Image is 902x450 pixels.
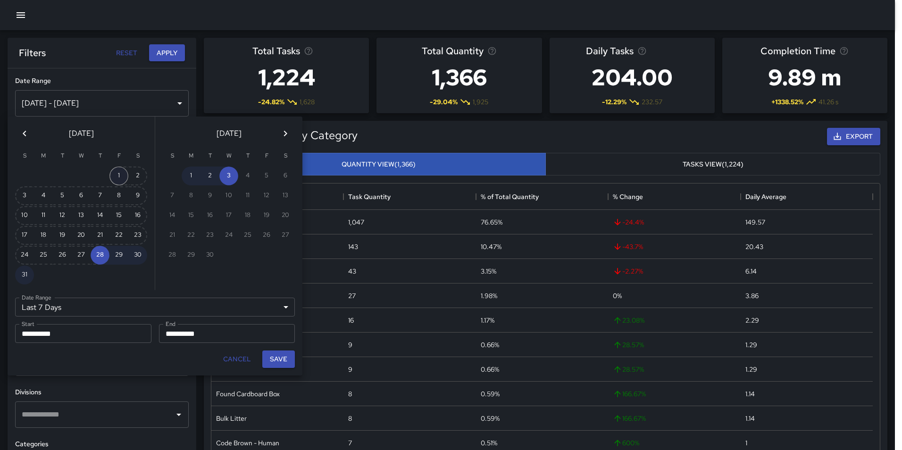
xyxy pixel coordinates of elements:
[164,147,181,166] span: Sunday
[219,350,255,368] button: Cancel
[34,206,53,225] button: 11
[15,246,34,265] button: 24
[92,147,109,166] span: Thursday
[129,147,146,166] span: Saturday
[91,186,109,205] button: 7
[109,246,128,265] button: 29
[182,167,200,185] button: 1
[200,167,219,185] button: 2
[166,320,175,328] label: End
[109,167,128,185] button: 1
[128,226,147,245] button: 23
[15,124,34,143] button: Previous month
[35,147,52,166] span: Monday
[109,206,128,225] button: 15
[73,147,90,166] span: Wednesday
[220,147,237,166] span: Wednesday
[53,206,72,225] button: 12
[109,186,128,205] button: 8
[262,350,295,368] button: Save
[128,206,147,225] button: 16
[34,226,53,245] button: 18
[34,186,53,205] button: 4
[16,147,33,166] span: Sunday
[53,246,72,265] button: 26
[15,226,34,245] button: 17
[110,147,127,166] span: Friday
[53,186,72,205] button: 5
[239,147,256,166] span: Thursday
[72,186,91,205] button: 6
[201,147,218,166] span: Tuesday
[15,298,295,317] div: Last 7 Days
[15,206,34,225] button: 10
[276,124,295,143] button: Next month
[22,320,34,328] label: Start
[219,167,238,185] button: 3
[128,167,147,185] button: 2
[34,246,53,265] button: 25
[53,226,72,245] button: 19
[69,127,94,140] span: [DATE]
[258,147,275,166] span: Friday
[91,226,109,245] button: 21
[277,147,294,166] span: Saturday
[22,293,51,301] label: Date Range
[109,226,128,245] button: 22
[183,147,200,166] span: Monday
[15,186,34,205] button: 3
[91,206,109,225] button: 14
[72,226,91,245] button: 20
[54,147,71,166] span: Tuesday
[72,206,91,225] button: 13
[72,246,91,265] button: 27
[217,127,242,140] span: [DATE]
[128,246,147,265] button: 30
[91,246,109,265] button: 28
[15,266,34,284] button: 31
[128,186,147,205] button: 9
